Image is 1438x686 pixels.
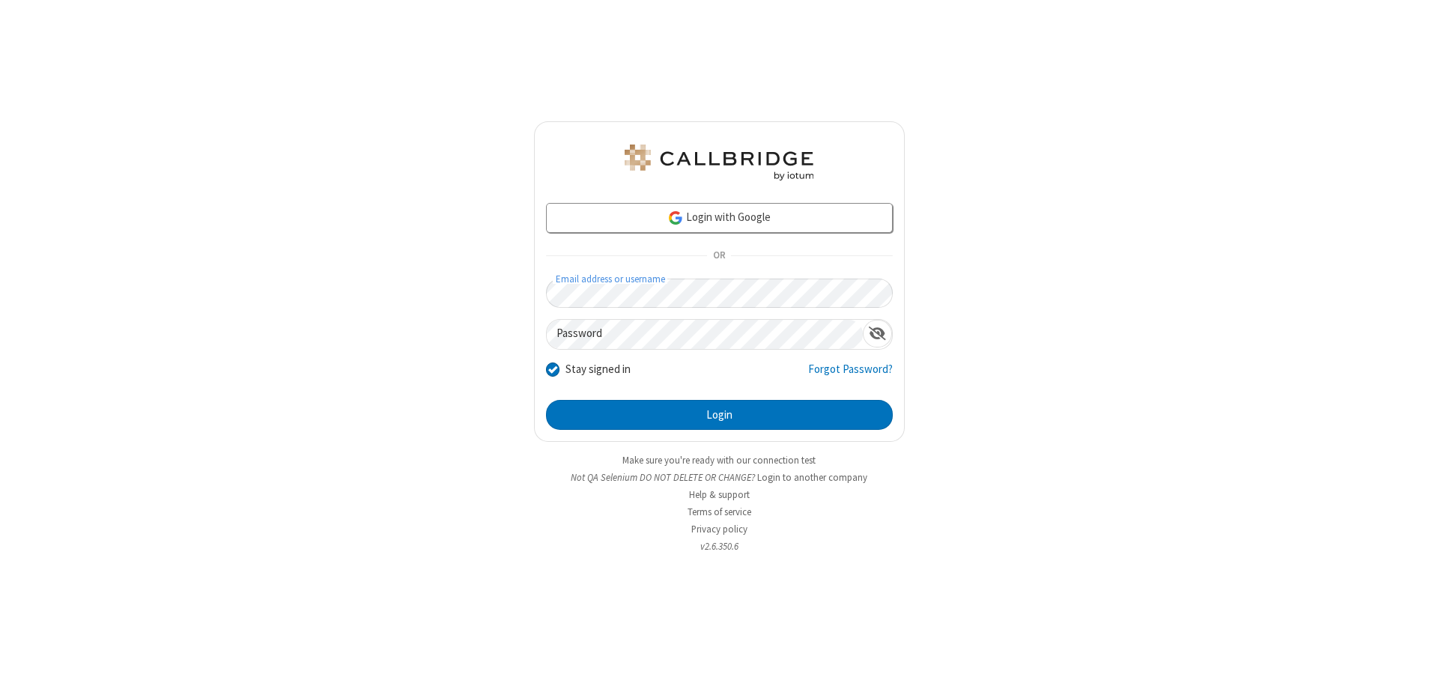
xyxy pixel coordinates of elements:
li: v2.6.350.6 [534,539,905,553]
a: Privacy policy [691,523,747,535]
button: Login to another company [757,470,867,485]
label: Stay signed in [565,361,631,378]
img: google-icon.png [667,210,684,226]
a: Help & support [689,488,750,501]
button: Login [546,400,893,430]
img: QA Selenium DO NOT DELETE OR CHANGE [622,145,816,180]
span: OR [707,246,731,267]
input: Password [547,320,863,349]
a: Terms of service [688,506,751,518]
a: Login with Google [546,203,893,233]
input: Email address or username [546,279,893,308]
a: Make sure you're ready with our connection test [622,454,816,467]
li: Not QA Selenium DO NOT DELETE OR CHANGE? [534,470,905,485]
div: Show password [863,320,892,347]
a: Forgot Password? [808,361,893,389]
